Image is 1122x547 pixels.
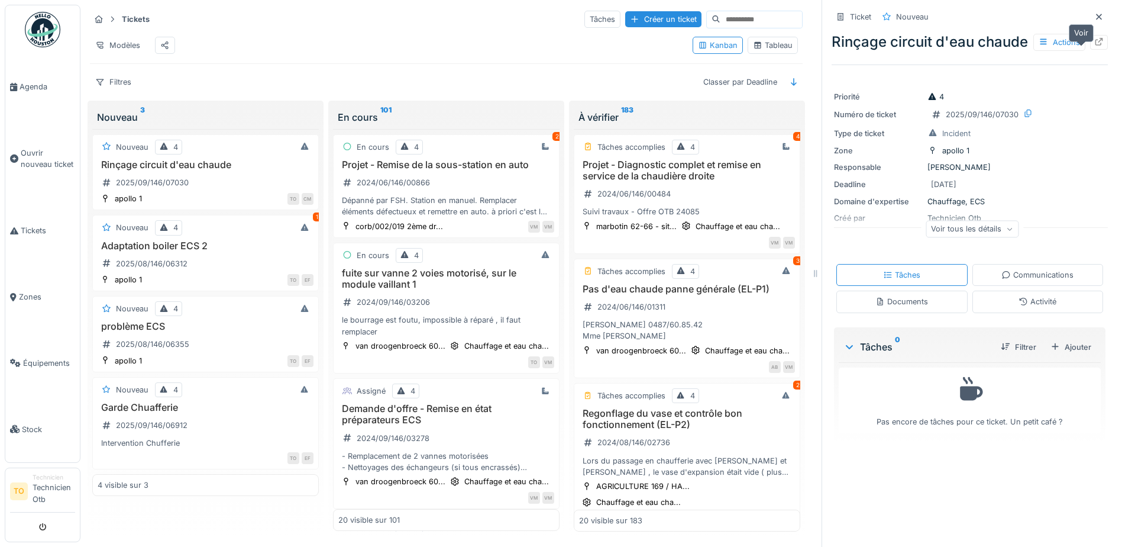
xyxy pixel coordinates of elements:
[302,452,313,464] div: EF
[115,193,142,204] div: apollo 1
[357,297,430,308] div: 2024/09/146/03206
[843,340,991,354] div: Tâches
[696,221,780,232] div: Chauffage et eau cha...
[115,355,142,366] div: apollo 1
[338,514,400,526] div: 20 visible sur 101
[115,274,142,285] div: apollo 1
[173,384,178,395] div: 4
[528,356,540,368] div: TO
[287,193,299,205] div: TO
[313,213,321,221] div: 1
[410,385,415,397] div: 4
[25,12,60,47] img: Badge_color-CXgf-gQk.svg
[1046,339,1096,355] div: Ajouter
[596,221,677,232] div: marbotin 62-66 - sit...
[834,196,923,207] div: Domaine d'expertise
[173,303,178,314] div: 4
[5,396,80,462] a: Stock
[287,355,299,367] div: TO
[542,492,554,504] div: VM
[357,250,389,261] div: En cours
[834,91,923,102] div: Priorité
[302,274,313,286] div: EF
[338,159,554,170] h3: Projet - Remise de la sous-station en auto
[542,356,554,368] div: VM
[1018,296,1056,307] div: Activité
[90,37,145,54] div: Modèles
[597,390,665,401] div: Tâches accomplies
[21,147,75,170] span: Ouvrir nouveau ticket
[834,128,923,139] div: Type de ticket
[97,110,314,124] div: Nouveau
[927,91,944,102] div: 4
[552,132,562,141] div: 2
[140,110,145,124] sup: 3
[1001,269,1074,281] div: Communications
[596,481,690,492] div: AGRICULTURE 169 / HA...
[414,250,419,261] div: 4
[357,385,386,397] div: Assigné
[793,381,803,390] div: 2
[597,188,671,200] div: 2024/06/146/00484
[23,358,75,369] span: Équipements
[793,132,803,141] div: 4
[846,373,1093,428] div: Pas encore de tâches pour ce ticket. Un petit café ?
[942,128,971,139] div: Incident
[597,437,670,448] div: 2024/08/146/02736
[98,240,313,252] h3: Adaptation boiler ECS 2
[464,340,549,352] div: Chauffage et eau cha...
[19,291,75,303] span: Zones
[5,54,80,120] a: Agenda
[117,14,154,25] strong: Tickets
[834,196,1105,207] div: Chauffage, ECS
[584,11,620,28] div: Tâches
[173,222,178,233] div: 4
[5,120,80,198] a: Ouvrir nouveau ticket
[90,73,137,91] div: Filtres
[116,303,148,314] div: Nouveau
[414,141,419,153] div: 4
[834,162,1105,173] div: [PERSON_NAME]
[357,141,389,153] div: En cours
[1069,24,1094,41] div: Voir
[690,141,695,153] div: 4
[302,355,313,367] div: EF
[597,301,665,313] div: 2024/06/146/01311
[5,330,80,396] a: Équipements
[33,473,75,482] div: Technicien
[793,256,803,265] div: 3
[625,11,701,27] div: Créer un ticket
[753,40,793,51] div: Tableau
[287,452,299,464] div: TO
[698,40,738,51] div: Kanban
[834,179,923,190] div: Deadline
[834,162,923,173] div: Responsable
[931,179,956,190] div: [DATE]
[942,145,969,156] div: apollo 1
[98,437,313,449] div: Intervention Chufferie
[116,258,187,269] div: 2025/08/146/06312
[98,321,313,332] h3: problème ECS
[528,492,540,504] div: VM
[850,11,871,22] div: Ticket
[302,193,313,205] div: CM
[98,402,313,413] h3: Garde Chuafferie
[355,340,445,352] div: van droogenbroeck 60...
[116,339,189,350] div: 2025/08/146/06355
[896,11,929,22] div: Nouveau
[357,177,430,188] div: 2024/06/146/00866
[698,73,783,91] div: Classer par Deadline
[338,451,554,473] div: - Remplacement de 2 vannes motorisées - Nettoyages des échangeurs (si tous encrassés) Commencer p...
[926,220,1018,237] div: Voir tous les détails
[338,110,555,124] div: En cours
[783,361,795,373] div: VM
[579,284,795,295] h3: Pas d'eau chaude panne générale (EL-P1)
[705,345,790,356] div: Chauffage et eau cha...
[996,339,1041,355] div: Filtrer
[22,424,75,435] span: Stock
[338,314,554,337] div: le bourrage est foutu, impossible à réparé , il faut remplacer
[116,420,187,431] div: 2025/09/146/06912
[579,408,795,430] h3: Regonflage du vase et contrôle bon fonctionnement (EL-P2)
[690,266,695,277] div: 4
[464,476,549,487] div: Chauffage et eau cha...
